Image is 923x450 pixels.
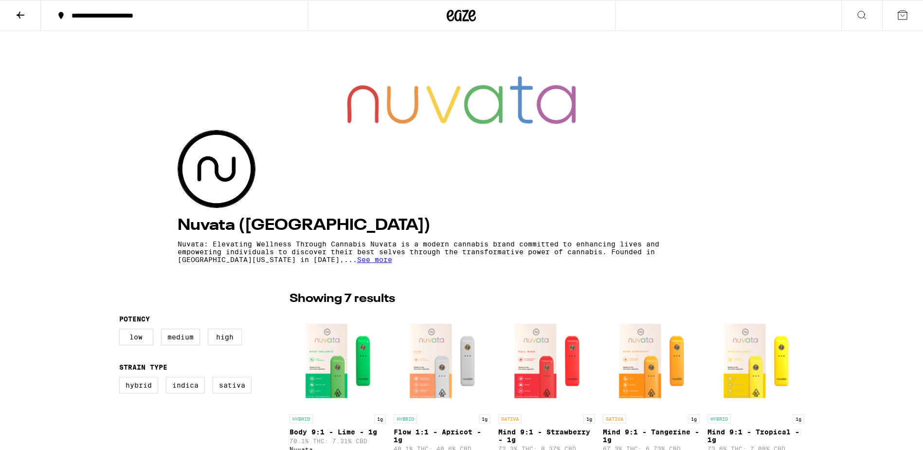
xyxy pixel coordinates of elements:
img: Nuvata (CA) - Body 9:1 - Lime - 1g [290,312,386,410]
p: 1g [479,414,490,423]
label: Hybrid [119,377,158,394]
p: SATIVA [498,414,522,423]
label: Indica [166,377,205,394]
p: Mind 9:1 - Strawberry - 1g [498,428,595,444]
p: 1g [374,414,386,423]
label: Medium [161,329,200,345]
img: Nuvata (CA) - Mind 9:1 - Tropical - 1g [707,312,804,410]
img: Nuvata (CA) logo [178,131,255,207]
p: HYBRID [290,414,313,423]
h4: Nuvata ([GEOGRAPHIC_DATA]) [178,218,746,233]
img: Nuvata (CA) - Mind 9:1 - Tangerine - 1g [603,312,700,410]
img: Nuvata (CA) - Flow 1:1 - Apricot - 1g [394,312,490,410]
span: See more [357,256,392,263]
p: Body 9:1 - Lime - 1g [290,428,386,436]
p: 1g [583,414,595,423]
p: Showing 7 results [290,291,395,307]
img: Nuvata (CA) - Mind 9:1 - Strawberry - 1g [498,312,595,410]
legend: Potency [119,315,150,323]
p: Mind 9:1 - Tangerine - 1g [603,428,700,444]
p: HYBRID [394,414,417,423]
p: 70.1% THC: 7.31% CBD [290,438,386,444]
p: 1g [793,414,804,423]
p: HYBRID [707,414,731,423]
p: Flow 1:1 - Apricot - 1g [394,428,490,444]
legend: Strain Type [119,363,167,371]
p: Mind 9:1 - Tropical - 1g [707,428,804,444]
label: Low [119,329,153,345]
label: High [208,329,242,345]
p: SATIVA [603,414,626,423]
p: 1g [688,414,700,423]
label: Sativa [213,377,252,394]
p: Nuvata: Elevating Wellness Through Cannabis Nuvata is a modern cannabis brand committed to enhanc... [178,240,660,263]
